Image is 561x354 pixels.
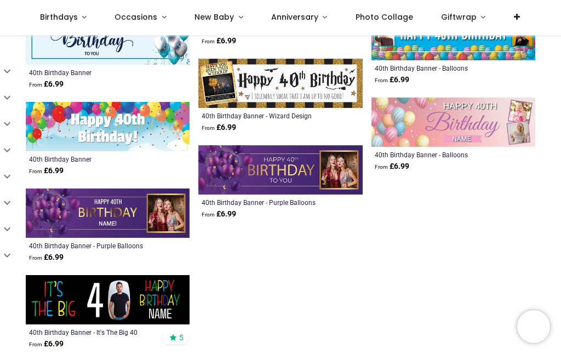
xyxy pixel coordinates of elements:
img: Happy 40th Birthday Banner - Blue White Balloons [26,15,190,65]
img: Personalised Happy 40th Birthday Banner - Balloons - Custom Name & 2 Photo Upload [371,98,535,147]
a: 40th Birthday Banner - Balloons [375,64,501,72]
span: Anniversary [271,12,318,22]
span: From [202,38,215,44]
span: From [29,168,42,174]
span: From [29,82,42,88]
strong: £ 6.99 [29,165,64,176]
span: Occasions [115,12,157,22]
strong: £ 6.99 [375,161,409,172]
strong: £ 6.99 [29,339,64,350]
strong: £ 6.99 [29,252,64,263]
span: Giftwrap [441,12,477,22]
a: 40th Birthday Banner [29,155,155,163]
a: 40th Birthday Banner - It's The Big 40 [29,328,155,336]
span: From [29,255,42,261]
span: New Baby [194,12,234,22]
span: From [375,164,388,170]
span: From [375,77,388,83]
strong: £ 6.99 [202,209,236,220]
strong: £ 6.99 [375,75,409,85]
a: 40th Birthday Banner - Balloons [375,150,501,159]
a: 40th Birthday Banner - Purple Balloons [29,241,155,250]
span: 5 [179,333,184,342]
strong: £ 6.99 [29,79,64,90]
img: Personalised 40th Birthday Banner - It's The Big 40 - Custom Name & 1 Photo Upload [26,275,190,324]
a: 40th Birthday Banner [29,68,155,77]
img: Personalised Happy 40th Birthday Banner - Purple Balloons - Custom Name & 1 Photo Upload [26,189,190,238]
span: From [202,212,215,218]
img: Personalised Happy 40th Birthday Banner - Wizard Design - 1 Photo Upload [198,59,362,108]
img: Personalised Happy 40th Birthday Banner - Balloons - 2 Photo Upload [371,11,535,60]
a: 40th Birthday Banner - Wizard Design [202,111,328,120]
span: From [202,125,215,131]
a: 40th Birthday Banner - Purple Balloons [202,198,328,207]
strong: £ 6.99 [202,36,236,47]
img: Personalised Happy 40th Birthday Banner - Purple Balloons - 1 Photo Upload [198,145,362,195]
img: Happy 40th Birthday Banner - Party Balloons [26,102,190,151]
span: Birthdays [40,12,78,22]
iframe: Brevo live chat [517,310,550,343]
span: From [29,341,42,347]
span: Photo Collage [356,12,413,22]
strong: £ 6.99 [202,122,236,133]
